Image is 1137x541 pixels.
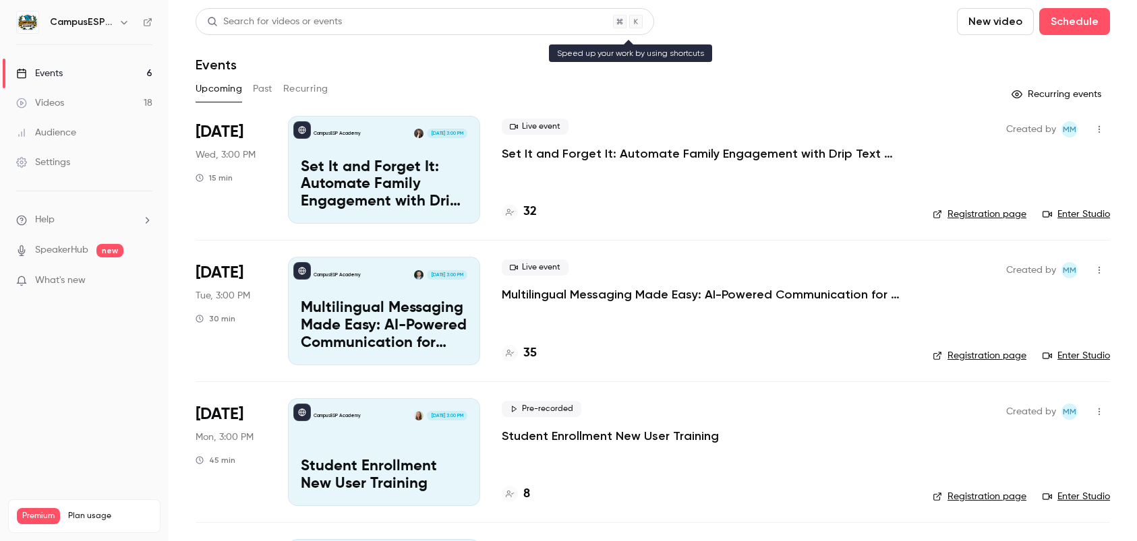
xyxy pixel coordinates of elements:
[196,289,250,303] span: Tue, 3:00 PM
[16,96,64,110] div: Videos
[1006,262,1056,278] span: Created by
[196,121,243,143] span: [DATE]
[35,274,86,288] span: What's new
[502,286,906,303] a: Multilingual Messaging Made Easy: AI-Powered Communication for Spanish-Speaking Families
[523,344,537,362] h4: 35
[1039,8,1110,35] button: Schedule
[933,349,1026,362] a: Registration page
[196,172,233,183] div: 15 min
[1043,349,1110,362] a: Enter Studio
[96,244,123,257] span: new
[35,243,88,257] a: SpeakerHub
[1063,404,1076,420] span: MM
[1006,121,1056,137] span: Created by
[427,270,467,280] span: [DATE] 3:00 PM
[502,344,537,362] a: 35
[502,259,568,276] span: Live event
[523,485,530,503] h4: 8
[16,67,63,80] div: Events
[1061,404,1078,420] span: Mairin Matthews
[288,116,480,224] a: Set It and Forget It: Automate Family Engagement with Drip Text MessagesCampusESP AcademyRebecca ...
[196,455,235,466] div: 45 min
[414,270,424,280] img: Albert Perera
[1061,262,1078,278] span: Mairin Matthews
[196,78,242,100] button: Upcoming
[196,257,266,364] div: Oct 14 Tue, 3:00 PM (America/New York)
[16,213,152,227] li: help-dropdown-opener
[414,411,424,420] img: Mairin Matthews
[1006,404,1056,420] span: Created by
[502,428,719,444] a: Student Enrollment New User Training
[301,159,467,211] p: Set It and Forget It: Automate Family Engagement with Drip Text Messages
[933,490,1026,503] a: Registration page
[314,412,361,419] p: CampusESP Academy
[288,398,480,506] a: Student Enrollment New User TrainingCampusESP AcademyMairin Matthews[DATE] 3:00 PMStudent Enrollm...
[196,57,237,73] h1: Events
[1043,208,1110,221] a: Enter Studio
[196,398,266,506] div: Oct 20 Mon, 3:00 PM (America/New York)
[288,257,480,364] a: Multilingual Messaging Made Easy: AI-Powered Communication for Spanish-Speaking FamiliesCampusESP...
[68,511,152,521] span: Plan usage
[502,146,906,162] a: Set It and Forget It: Automate Family Engagement with Drip Text Messages
[196,431,254,444] span: Mon, 3:00 PM
[17,508,60,524] span: Premium
[502,485,530,503] a: 8
[301,458,467,493] p: Student Enrollment New User Training
[136,275,152,287] iframe: Noticeable Trigger
[502,203,537,221] a: 32
[1043,490,1110,503] a: Enter Studio
[16,156,70,169] div: Settings
[933,208,1026,221] a: Registration page
[957,8,1034,35] button: New video
[314,130,361,137] p: CampusESP Academy
[35,213,55,227] span: Help
[1063,262,1076,278] span: MM
[1063,121,1076,137] span: MM
[196,404,243,425] span: [DATE]
[427,129,467,138] span: [DATE] 3:00 PM
[502,119,568,135] span: Live event
[523,203,537,221] h4: 32
[1061,121,1078,137] span: Mairin Matthews
[301,300,467,352] p: Multilingual Messaging Made Easy: AI-Powered Communication for Spanish-Speaking Families
[196,313,235,324] div: 30 min
[427,411,467,420] span: [DATE] 3:00 PM
[17,11,38,33] img: CampusESP Academy
[283,78,328,100] button: Recurring
[207,15,342,29] div: Search for videos or events
[253,78,272,100] button: Past
[196,116,266,224] div: Oct 8 Wed, 3:00 PM (America/New York)
[314,272,361,278] p: CampusESP Academy
[50,15,113,29] h6: CampusESP Academy
[1005,84,1110,105] button: Recurring events
[502,401,581,417] span: Pre-recorded
[196,262,243,284] span: [DATE]
[16,126,76,139] div: Audience
[196,148,256,162] span: Wed, 3:00 PM
[414,129,424,138] img: Rebecca McCrory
